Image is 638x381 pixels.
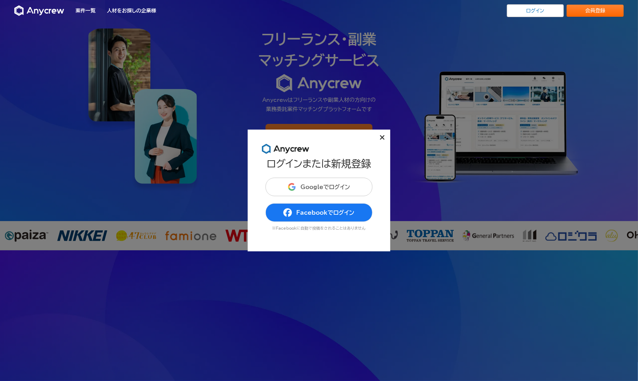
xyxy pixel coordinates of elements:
[507,4,564,17] a: ログイン
[266,203,372,222] button: Facebookでログイン
[76,8,96,13] a: 案件一覧
[567,5,624,17] a: 会員登録
[266,226,372,230] p: ※Facebookに自動で投稿をされることはありません
[14,5,64,16] img: Anycrew
[300,184,350,190] span: Googleでログイン
[296,210,354,215] span: Facebookでログイン
[262,144,309,154] img: 8DqYSo04kwAAAAASUVORK5CYII=
[267,158,371,169] h1: ログインまたは新規登録
[266,178,372,196] button: Googleでログイン
[107,8,156,13] a: 人材をお探しの企業様
[288,183,296,191] img: DIz4rYaBO0VM93JpwbwaJtqNfEsbwZFgEL50VtgcJLBV6wK9aKtfd+cEkvuBfcC37k9h8VGR+csPdltgAAAABJRU5ErkJggg==
[283,208,292,217] img: facebook_no_color-eed4f69a.png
